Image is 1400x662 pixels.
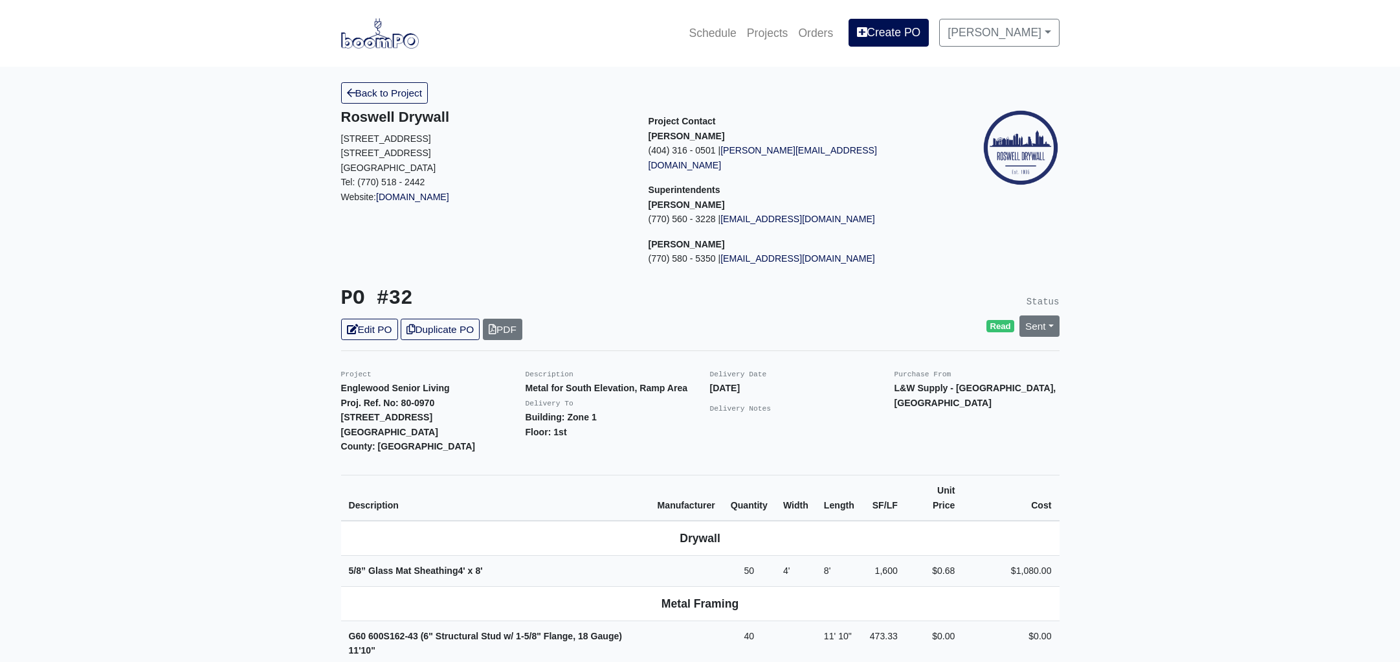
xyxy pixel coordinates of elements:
a: [PERSON_NAME] [939,19,1059,46]
small: Status [1027,297,1060,307]
a: [PERSON_NAME][EMAIL_ADDRESS][DOMAIN_NAME] [649,145,877,170]
a: [EMAIL_ADDRESS][DOMAIN_NAME] [720,253,875,264]
td: 1,600 [862,556,906,587]
small: Description [526,371,573,378]
a: Sent [1019,315,1060,337]
td: $1,080.00 [962,556,1059,587]
span: 11' [824,631,836,641]
a: Create PO [849,19,929,46]
h3: PO #32 [341,287,691,311]
p: (770) 580 - 5350 | [649,251,937,266]
a: Back to Project [341,82,428,104]
span: Project Contact [649,116,716,126]
h5: Roswell Drywall [341,109,629,126]
span: 10" [361,645,375,656]
td: $0.68 [906,556,963,587]
strong: Building: Zone 1 [526,412,597,422]
a: Duplicate PO [401,319,480,340]
b: Metal Framing [661,597,739,610]
span: 4' [458,565,465,576]
td: 50 [723,556,775,587]
p: [STREET_ADDRESS] [341,131,629,146]
th: Width [775,475,816,521]
small: Delivery Notes [710,405,772,413]
a: Projects [742,19,794,47]
strong: [DATE] [710,383,740,393]
strong: County: [GEOGRAPHIC_DATA] [341,441,476,451]
strong: G60 600S162-43 (6" Structural Stud w/ 1-5/8" Flange, 18 Gauge) [349,631,623,656]
strong: 5/8” Glass Mat Sheathing [349,565,483,576]
small: Delivery Date [710,371,767,378]
span: Superintendents [649,185,720,195]
a: Orders [793,19,838,47]
p: (404) 316 - 0501 | [649,143,937,172]
a: Edit PO [341,319,398,340]
th: Description [341,475,650,521]
strong: [STREET_ADDRESS] [341,412,433,422]
strong: [PERSON_NAME] [649,239,725,249]
a: [EMAIL_ADDRESS][DOMAIN_NAME] [720,214,875,224]
strong: [PERSON_NAME] [649,131,725,141]
p: Tel: (770) 518 - 2442 [341,175,629,190]
span: 8' [824,565,831,576]
small: Project [341,371,372,378]
th: SF/LF [862,475,906,521]
strong: Proj. Ref. No: 80-0970 [341,398,435,408]
p: (770) 560 - 3228 | [649,212,937,227]
strong: Floor: 1st [526,427,567,437]
strong: Englewood Senior Living [341,383,450,393]
small: Delivery To [526,400,573,407]
strong: [PERSON_NAME] [649,200,725,210]
th: Manufacturer [650,475,723,521]
th: Unit Price [906,475,963,521]
span: Read [986,320,1014,333]
p: L&W Supply - [GEOGRAPHIC_DATA], [GEOGRAPHIC_DATA] [894,381,1060,410]
p: [GEOGRAPHIC_DATA] [341,161,629,176]
th: Cost [962,475,1059,521]
a: [DOMAIN_NAME] [376,192,449,202]
p: [STREET_ADDRESS] [341,146,629,161]
span: 11' [349,645,361,656]
div: Website: [341,109,629,204]
th: Quantity [723,475,775,521]
a: Schedule [683,19,741,47]
b: Drywall [680,532,720,545]
img: boomPO [341,18,419,48]
th: Length [816,475,862,521]
strong: [GEOGRAPHIC_DATA] [341,427,438,437]
small: Purchase From [894,371,951,378]
span: 8' [475,565,482,576]
strong: Metal for South Elevation, Ramp Area [526,383,688,393]
span: 10" [838,631,852,641]
span: x [468,565,473,576]
a: PDF [483,319,522,340]
span: 4' [783,565,790,576]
